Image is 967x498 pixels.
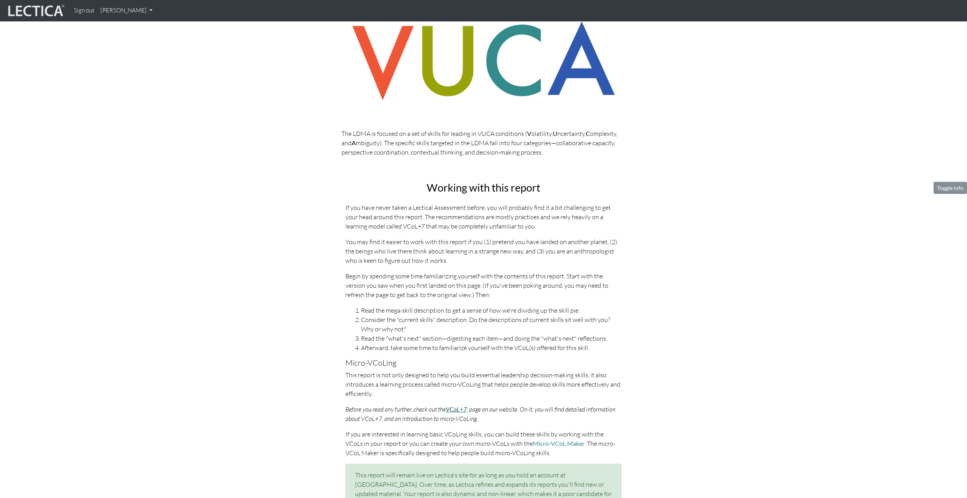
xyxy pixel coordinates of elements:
strong: C [586,130,590,137]
a: Micro-VCoL Maker [533,440,585,447]
p: If you are interested in learning basic VCoLing skills, you can build these skills by working wit... [345,429,622,458]
h5: Micro-VCoLing [345,359,622,367]
a: Sign out [71,3,97,18]
em: Before you read any further, check out the ; page on our website. On it, you will find detailed i... [345,405,615,422]
strong: V [527,130,531,137]
p: Begin by spending some time familiarizing yourself with the contents of this report. Start with t... [345,271,622,299]
p: The LDMA is focused on a set of skills for leading in VUCA conditions ( olatility, ncertainty, om... [342,129,625,157]
img: vuca skills [342,12,625,111]
a: VCoL+7 [446,405,467,413]
p: This report is not only designed to help you build essential leadership decision-making skills, i... [345,370,622,398]
li: Afterward, take some time to familiarize yourself with the VCoL(s) offered for this skill. [361,343,622,352]
strong: U [553,130,557,137]
li: Read the mega-skill description to get a sense of how we're dividing up the skill pie. [361,306,622,315]
h2: Working with this report [345,182,622,194]
li: Read the "what's next" section—digesting each item—and doing the "what's next" reflections. [361,334,622,343]
strong: A [352,139,356,146]
p: If you have never taken a Lectical Assessment before, you will probably find it a bit challenging... [345,203,622,231]
p: . [345,405,622,423]
a: [PERSON_NAME] [97,3,156,18]
img: lecticalive [6,4,65,18]
li: Consider the "current skills" description. Do the descriptions of current skills sit well with yo... [361,315,622,334]
p: You may find it easier to work with this report if you (1) pretend you have landed on another pla... [345,237,622,265]
button: Toggle info [934,182,967,194]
